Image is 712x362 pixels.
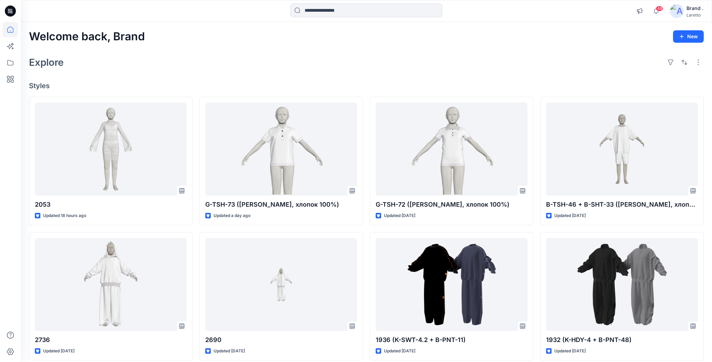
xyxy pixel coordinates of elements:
[686,4,703,12] div: Brand .
[686,12,703,18] div: Laretto
[384,212,415,219] p: Updated [DATE]
[656,6,663,11] span: 48
[546,103,698,196] a: B-TSH-46 + B-SHT-33 (Пенье WFACE Пике, хлопок 77%, полиэстер 23%)
[214,348,245,355] p: Updated [DATE]
[376,103,527,196] a: G-TSH-72 (Пенье WFACE Пике, хлопок 100%)
[546,200,698,209] p: B-TSH-46 + B-SHT-33 ([PERSON_NAME], хлопок 77%, полиэстер 23%)
[673,30,704,43] button: New
[214,212,250,219] p: Updated a day ago
[35,200,187,209] p: 2053
[43,212,86,219] p: Updated 18 hours ago
[205,200,357,209] p: G-TSH-73 ([PERSON_NAME], хлопок 100%)
[35,103,187,196] a: 2053
[376,200,527,209] p: G-TSH-72 ([PERSON_NAME], хлопок 100%)
[376,238,527,331] a: 1936 (K-SWT-4.2 + B-PNT-11)
[35,335,187,345] p: 2736
[205,335,357,345] p: 2690
[29,57,64,68] h2: Explore
[546,335,698,345] p: 1932 (K-HDY-4 + B-PNT-48)
[35,238,187,331] a: 2736
[670,4,684,18] img: avatar
[29,30,145,43] h2: Welcome back, Brand
[554,212,586,219] p: Updated [DATE]
[376,335,527,345] p: 1936 (K-SWT-4.2 + B-PNT-11)
[384,348,415,355] p: Updated [DATE]
[205,103,357,196] a: G-TSH-73 (Пенье WFACE Пике, хлопок 100%)
[29,82,704,90] h4: Styles
[554,348,586,355] p: Updated [DATE]
[546,238,698,331] a: 1932 (K-HDY-4 + B-PNT-48)
[205,238,357,331] a: 2690
[43,348,75,355] p: Updated [DATE]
